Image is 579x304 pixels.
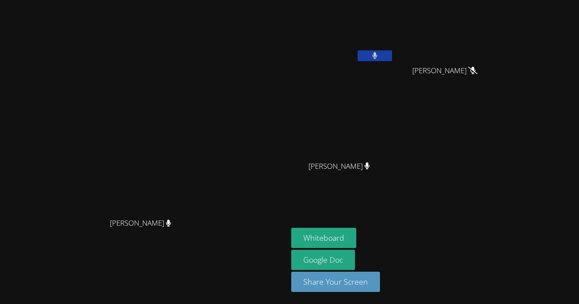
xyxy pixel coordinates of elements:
[291,228,356,248] button: Whiteboard
[110,217,171,230] span: [PERSON_NAME]
[412,65,477,77] span: [PERSON_NAME]
[291,272,380,292] button: Share Your Screen
[308,160,370,173] span: [PERSON_NAME]
[291,250,355,270] a: Google Doc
